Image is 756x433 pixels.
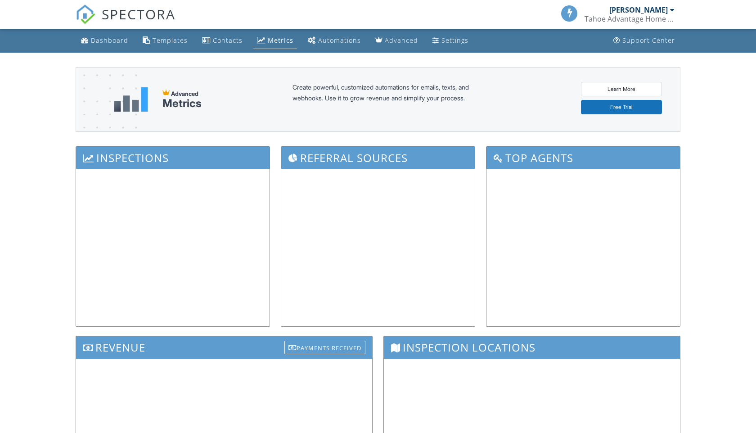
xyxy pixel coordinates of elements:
div: Automations [318,36,361,45]
h3: Revenue [76,336,372,358]
div: Settings [441,36,468,45]
a: Dashboard [77,32,132,49]
a: SPECTORA [76,12,175,31]
span: SPECTORA [102,5,175,23]
a: Templates [139,32,191,49]
a: Advanced [372,32,422,49]
a: Automations (Basic) [304,32,364,49]
span: Advanced [171,90,198,97]
div: Dashboard [91,36,128,45]
div: Tahoe Advantage Home Inspections (TAHI) [585,14,675,23]
div: Metrics [268,36,293,45]
h3: Inspections [76,147,270,169]
div: Metrics [162,97,202,110]
div: Support Center [622,36,675,45]
img: The Best Home Inspection Software - Spectora [76,5,95,24]
a: Metrics [253,32,297,49]
div: Contacts [213,36,243,45]
div: Payments Received [284,341,365,354]
h3: Inspection Locations [384,336,680,358]
img: advanced-banner-bg-f6ff0eecfa0ee76150a1dea9fec4b49f333892f74bc19f1b897a312d7a1b2ff3.png [76,68,137,167]
h3: Referral Sources [281,147,475,169]
img: metrics-aadfce2e17a16c02574e7fc40e4d6b8174baaf19895a402c862ea781aae8ef5b.svg [114,87,148,112]
a: Free Trial [581,100,662,114]
a: Support Center [610,32,679,49]
div: Create powerful, customized automations for emails, texts, and webhooks. Use it to grow revenue a... [292,82,490,117]
a: Payments Received [284,338,365,353]
a: Contacts [198,32,246,49]
a: Settings [429,32,472,49]
a: Learn More [581,82,662,96]
div: Advanced [385,36,418,45]
div: Templates [153,36,188,45]
div: [PERSON_NAME] [609,5,668,14]
h3: Top Agents [486,147,680,169]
